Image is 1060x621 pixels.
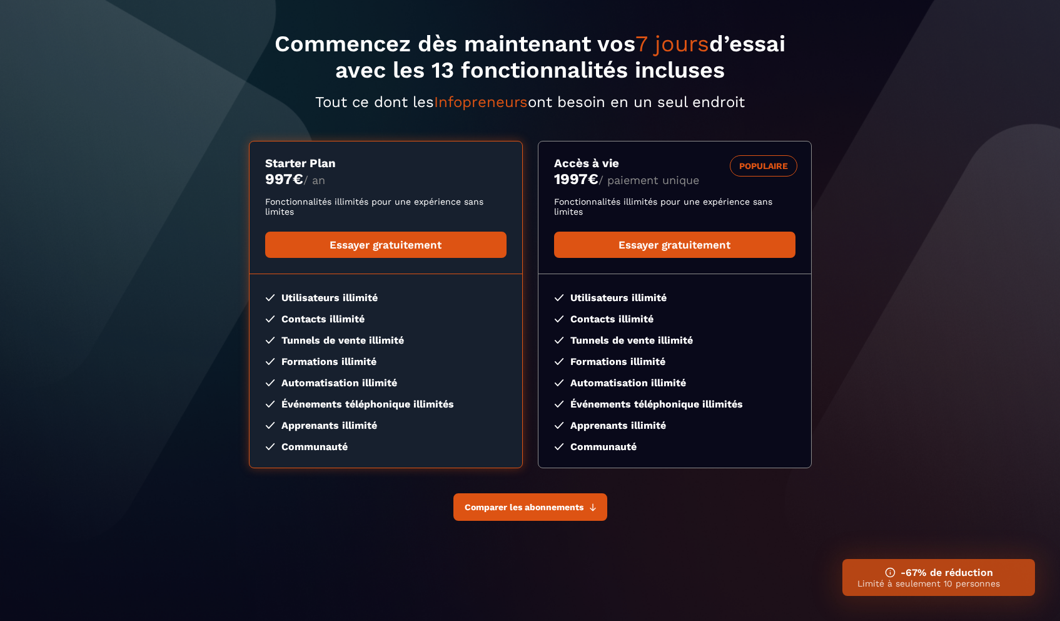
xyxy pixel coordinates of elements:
[265,197,507,217] p: Fonctionnalités illimités pour une expérience sans limites
[554,292,795,304] li: Utilisateurs illimité
[265,334,507,346] li: Tunnels de vente illimité
[265,379,275,386] img: checked
[554,170,598,188] money: 1997
[265,398,507,410] li: Événements téléphonique illimités
[265,292,507,304] li: Utilisateurs illimité
[857,578,1020,588] p: Limité à seulement 10 personnes
[265,157,507,170] h3: Starter Plan
[554,379,564,386] img: checked
[598,173,699,187] span: / paiement unique
[554,377,795,389] li: Automatisation illimité
[554,337,564,344] img: checked
[554,398,795,410] li: Événements téléphonique illimités
[265,441,507,453] li: Communauté
[730,155,797,177] div: POPULAIRE
[554,441,795,453] li: Communauté
[303,173,325,187] span: / an
[554,316,564,322] img: checked
[465,502,583,512] span: Comparer les abonnements
[265,419,507,431] li: Apprenants illimité
[293,170,303,188] currency: €
[554,356,795,367] li: Formations illimité
[265,401,275,408] img: checked
[885,567,896,578] img: ifno
[265,294,275,301] img: checked
[554,232,795,258] a: Essayer gratuitement
[265,170,303,188] money: 997
[588,170,598,188] currency: €
[554,419,795,431] li: Apprenants illimité
[554,443,564,450] img: checked
[265,232,507,258] a: Essayer gratuitement
[265,337,275,344] img: checked
[265,358,275,365] img: checked
[265,422,275,429] img: checked
[554,313,795,325] li: Contacts illimité
[265,313,507,325] li: Contacts illimité
[265,316,275,322] img: checked
[265,356,507,367] li: Formations illimité
[554,334,795,346] li: Tunnels de vente illimité
[265,377,507,389] li: Automatisation illimité
[434,93,528,111] span: Infopreneurs
[265,443,275,450] img: checked
[554,358,564,365] img: checked
[857,567,1020,578] h3: -67% de réduction
[249,31,812,83] h1: Commencez dès maintenant vos d’essai avec les 13 fonctionnalités incluses
[554,294,564,301] img: checked
[453,493,607,521] button: Comparer les abonnements
[249,93,812,111] p: Tout ce dont les ont besoin en un seul endroit
[554,401,564,408] img: checked
[554,422,564,429] img: checked
[554,197,795,217] p: Fonctionnalités illimités pour une expérience sans limites
[554,157,795,170] h3: Accès à vie
[635,31,709,57] span: 7 jours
